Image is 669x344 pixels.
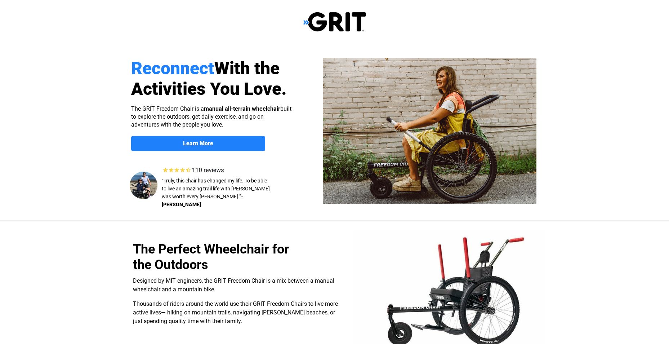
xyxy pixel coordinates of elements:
span: Activities You Love. [131,79,287,99]
strong: manual all-terrain wheelchair [204,105,280,112]
a: Learn More [131,136,265,151]
strong: Learn More [183,140,213,147]
span: Thousands of riders around the world use their GRIT Freedom Chairs to live more active lives— hik... [133,300,338,325]
span: Reconnect [131,58,214,79]
span: The GRIT Freedom Chair is a built to explore the outdoors, get daily exercise, and go on adventur... [131,105,291,128]
span: The Perfect Wheelchair for the Outdoors [133,242,289,272]
span: “Truly, this chair has changed my life. To be able to live an amazing trail life with [PERSON_NAM... [162,178,270,199]
span: Designed by MIT engineers, the GRIT Freedom Chair is a mix between a manual wheelchair and a moun... [133,277,334,293]
span: With the [214,58,280,79]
